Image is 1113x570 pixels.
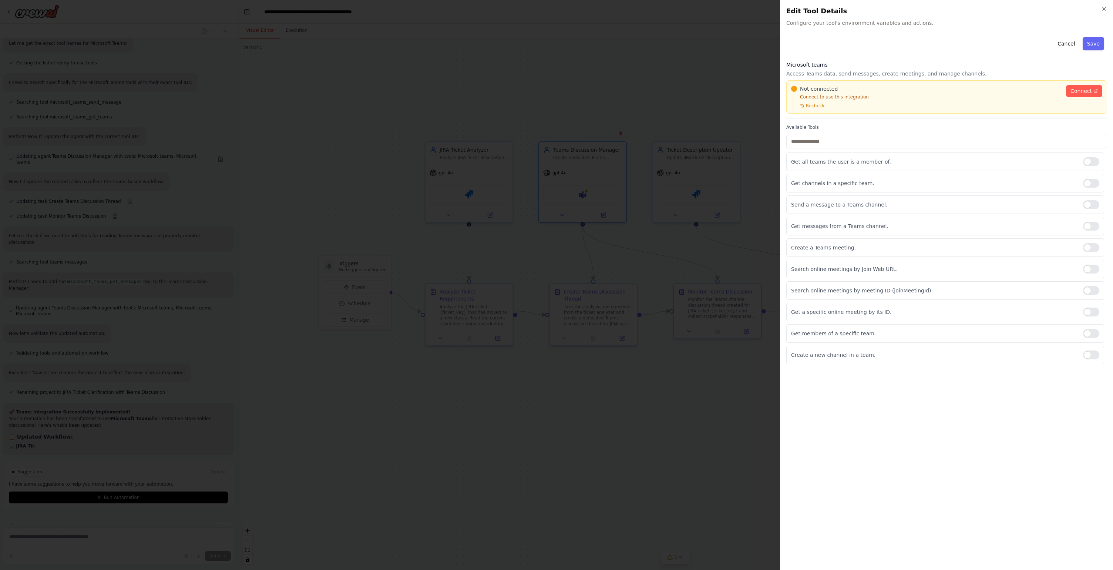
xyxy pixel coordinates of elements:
span: Connect [1070,87,1092,95]
button: Save [1083,37,1104,50]
h2: Edit Tool Details [786,6,1107,16]
p: Get messages from a Teams channel. [791,222,1077,230]
p: Create a Teams meeting. [791,244,1077,251]
p: Create a new channel in a team. [791,351,1077,359]
span: Configure your tool's environment variables and actions. [786,19,1107,27]
p: Send a message to a Teams channel. [791,201,1077,208]
h3: Microsoft teams [786,61,1107,68]
p: Search online meetings by meeting ID (joinMeetingId). [791,287,1077,294]
p: Access Teams data, send messages, create meetings, and manage channels. [786,70,1107,77]
p: Get channels in a specific team. [791,180,1077,187]
label: Available Tools [786,124,1107,130]
span: Recheck [806,103,824,109]
button: Recheck [791,103,824,109]
p: Connect to use this integration [791,94,1062,100]
a: Connect [1066,85,1102,97]
p: Search online meetings by Join Web URL. [791,265,1077,273]
p: Get all teams the user is a member of. [791,158,1077,165]
button: Cancel [1053,37,1079,50]
span: Not connected [800,85,838,93]
p: Get a specific online meeting by its ID. [791,308,1077,316]
p: Get members of a specific team. [791,330,1077,337]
